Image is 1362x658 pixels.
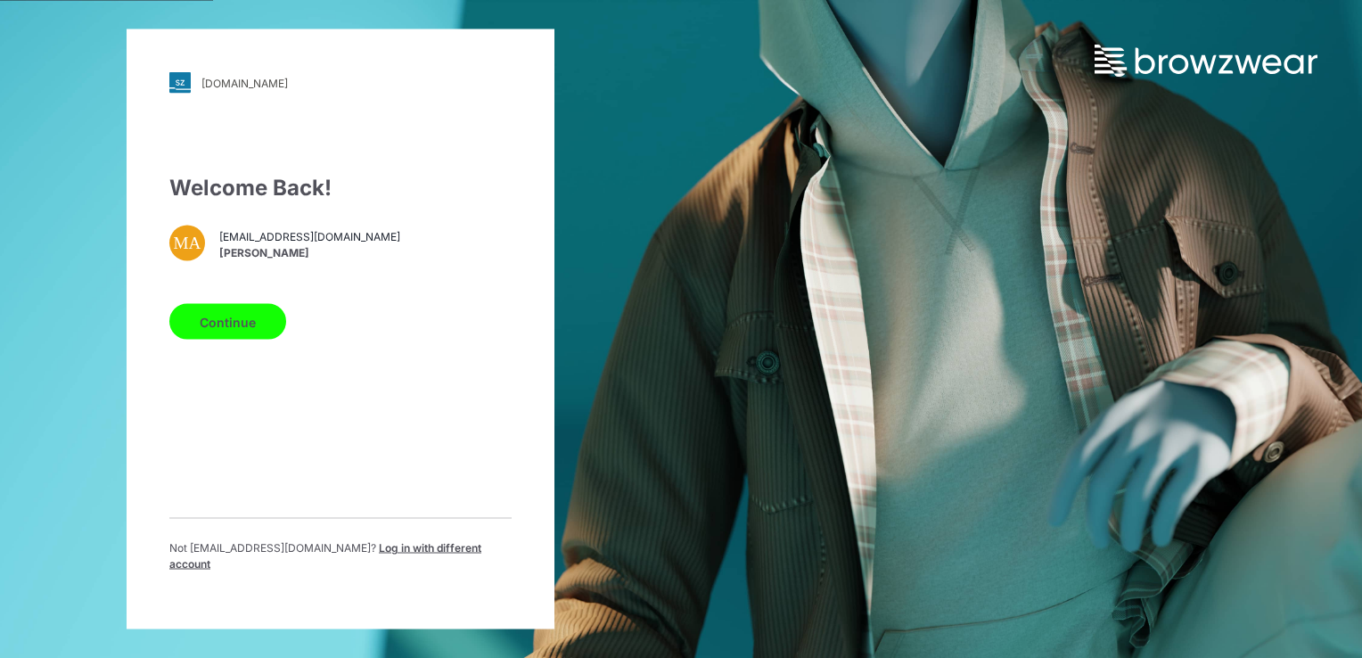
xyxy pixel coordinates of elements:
span: [EMAIL_ADDRESS][DOMAIN_NAME] [219,228,400,244]
img: svg+xml;base64,PHN2ZyB3aWR0aD0iMjgiIGhlaWdodD0iMjgiIHZpZXdCb3g9IjAgMCAyOCAyOCIgZmlsbD0ibm9uZSIgeG... [169,72,191,94]
img: browzwear-logo.73288ffb.svg [1095,45,1317,77]
p: Not [EMAIL_ADDRESS][DOMAIN_NAME] ? [169,540,512,572]
button: Continue [169,304,286,340]
a: [DOMAIN_NAME] [169,72,512,94]
div: MA [169,226,205,261]
div: Welcome Back! [169,172,512,204]
span: [PERSON_NAME] [219,244,400,260]
div: [DOMAIN_NAME] [201,76,288,89]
